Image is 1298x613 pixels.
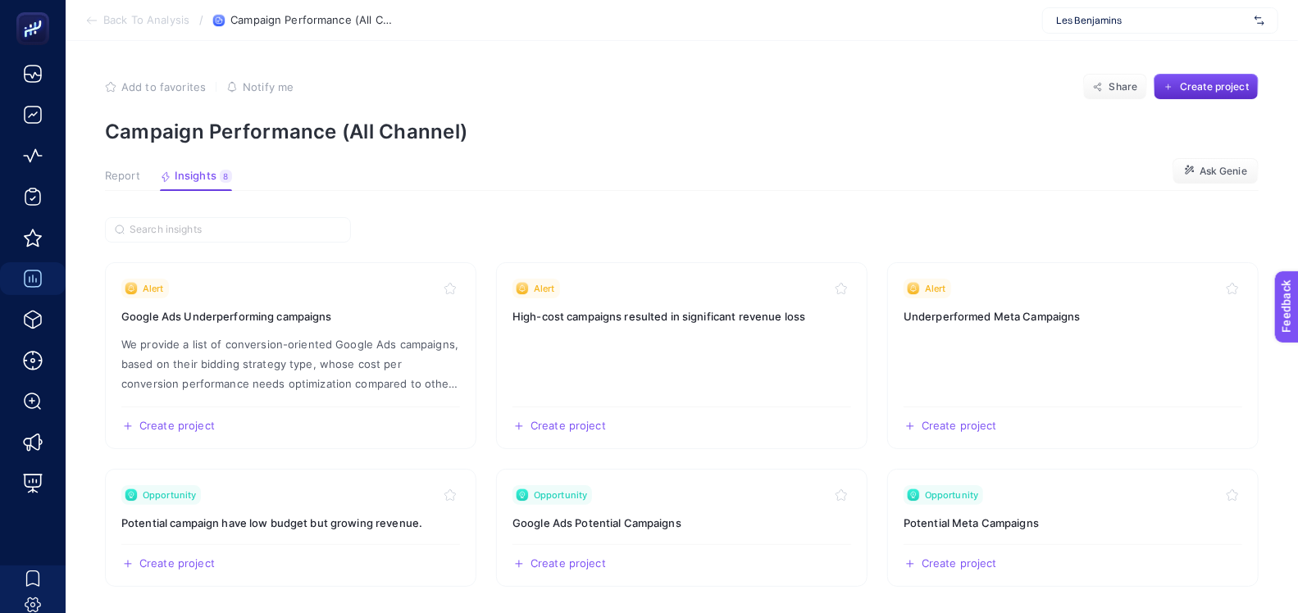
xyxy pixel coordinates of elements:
[103,14,189,27] span: Back To Analysis
[243,80,294,93] span: Notify me
[1255,12,1264,29] img: svg%3e
[121,515,460,531] h3: Insight title
[220,170,232,183] div: 8
[175,170,216,183] span: Insights
[904,308,1242,325] h3: Insight title
[1200,165,1247,178] span: Ask Genie
[512,515,851,531] h3: Insight title
[887,469,1259,587] a: View insight titled
[496,469,868,587] a: View insight titled
[887,262,1259,449] a: View insight titled
[925,282,946,295] span: Alert
[440,485,460,505] button: Toggle favorite
[1223,279,1242,298] button: Toggle favorite
[105,170,140,183] span: Report
[922,557,997,570] span: Create project
[143,488,196,502] span: Opportunity
[139,420,215,433] span: Create project
[1180,80,1249,93] span: Create project
[130,224,341,236] input: Search
[105,469,476,587] a: View insight titled
[105,262,476,449] a: View insight titled We provide a list of conversion-oriented Google Ads campaigns, based on their...
[534,488,587,502] span: Opportunity
[512,308,851,325] h3: Insight title
[1223,485,1242,505] button: Toggle favorite
[121,557,215,570] button: Create a new project based on this insight
[105,262,1259,587] section: Insight Packages
[10,5,62,18] span: Feedback
[121,80,206,93] span: Add to favorites
[1109,80,1138,93] span: Share
[904,557,997,570] button: Create a new project based on this insight
[512,420,606,433] button: Create a new project based on this insight
[531,420,606,433] span: Create project
[512,557,606,570] button: Create a new project based on this insight
[925,488,978,502] span: Opportunity
[440,279,460,298] button: Toggle favorite
[531,557,606,570] span: Create project
[1083,74,1147,100] button: Share
[226,80,294,93] button: Notify me
[904,420,997,433] button: Create a new project based on this insight
[121,420,215,433] button: Create a new project based on this insight
[121,308,460,325] h3: Insight title
[230,14,394,27] span: Campaign Performance (All Channel)
[1154,74,1259,100] button: Create project
[199,13,203,26] span: /
[143,282,164,295] span: Alert
[121,334,460,393] p: Insight description
[496,262,868,449] a: View insight titled
[534,282,555,295] span: Alert
[105,80,206,93] button: Add to favorites
[831,485,851,505] button: Toggle favorite
[1173,158,1259,184] button: Ask Genie
[904,515,1242,531] h3: Insight title
[1056,14,1248,27] span: Les Benjamins
[139,557,215,570] span: Create project
[831,279,851,298] button: Toggle favorite
[922,420,997,433] span: Create project
[105,120,1259,143] p: Campaign Performance (All Channel)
